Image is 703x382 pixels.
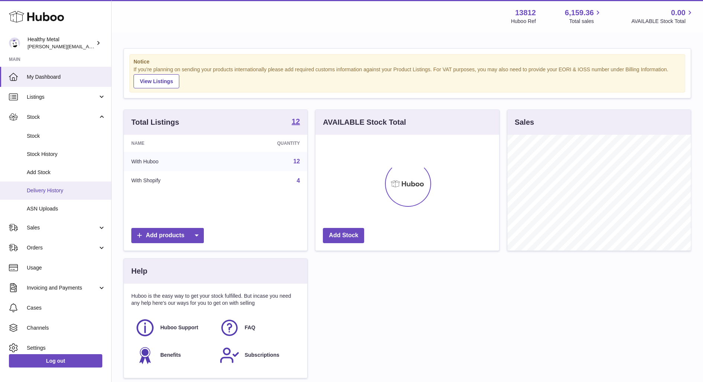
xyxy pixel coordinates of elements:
[27,94,98,101] span: Listings
[219,318,296,338] a: FAQ
[27,205,106,212] span: ASN Uploads
[135,318,212,338] a: Huboo Support
[293,158,300,164] a: 12
[515,8,536,18] strong: 13812
[160,324,198,331] span: Huboo Support
[27,114,98,121] span: Stock
[27,284,98,291] span: Invoicing and Payments
[131,266,147,276] h3: Help
[124,152,223,171] td: With Huboo
[27,74,106,81] span: My Dashboard
[631,18,694,25] span: AVAILABLE Stock Total
[565,8,594,18] span: 6,159.36
[245,324,256,331] span: FAQ
[124,135,223,152] th: Name
[27,169,106,176] span: Add Stock
[135,345,212,365] a: Benefits
[27,151,106,158] span: Stock History
[134,66,681,88] div: If you're planning on sending your products internationally please add required customs informati...
[124,171,223,190] td: With Shopify
[565,8,603,25] a: 6,159.36 Total sales
[27,244,98,251] span: Orders
[134,58,681,65] strong: Notice
[27,304,106,311] span: Cases
[27,187,106,194] span: Delivery History
[28,36,94,50] div: Healthy Metal
[223,135,307,152] th: Quantity
[131,228,204,243] a: Add products
[27,133,106,140] span: Stock
[134,74,179,88] a: View Listings
[9,37,20,49] img: jose@healthy-metal.com
[323,228,364,243] a: Add Stock
[9,354,102,368] a: Log out
[131,293,300,307] p: Huboo is the easy way to get your stock fulfilled. But incase you need any help here's our ways f...
[515,117,534,127] h3: Sales
[28,43,149,49] span: [PERSON_NAME][EMAIL_ADDRESS][DOMAIN_NAME]
[131,117,179,127] h3: Total Listings
[296,177,300,184] a: 4
[292,118,300,125] strong: 12
[292,118,300,127] a: 12
[27,324,106,332] span: Channels
[27,345,106,352] span: Settings
[671,8,686,18] span: 0.00
[511,18,536,25] div: Huboo Ref
[160,352,181,359] span: Benefits
[569,18,602,25] span: Total sales
[245,352,279,359] span: Subscriptions
[27,264,106,271] span: Usage
[27,224,98,231] span: Sales
[323,117,406,127] h3: AVAILABLE Stock Total
[219,345,296,365] a: Subscriptions
[631,8,694,25] a: 0.00 AVAILABLE Stock Total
